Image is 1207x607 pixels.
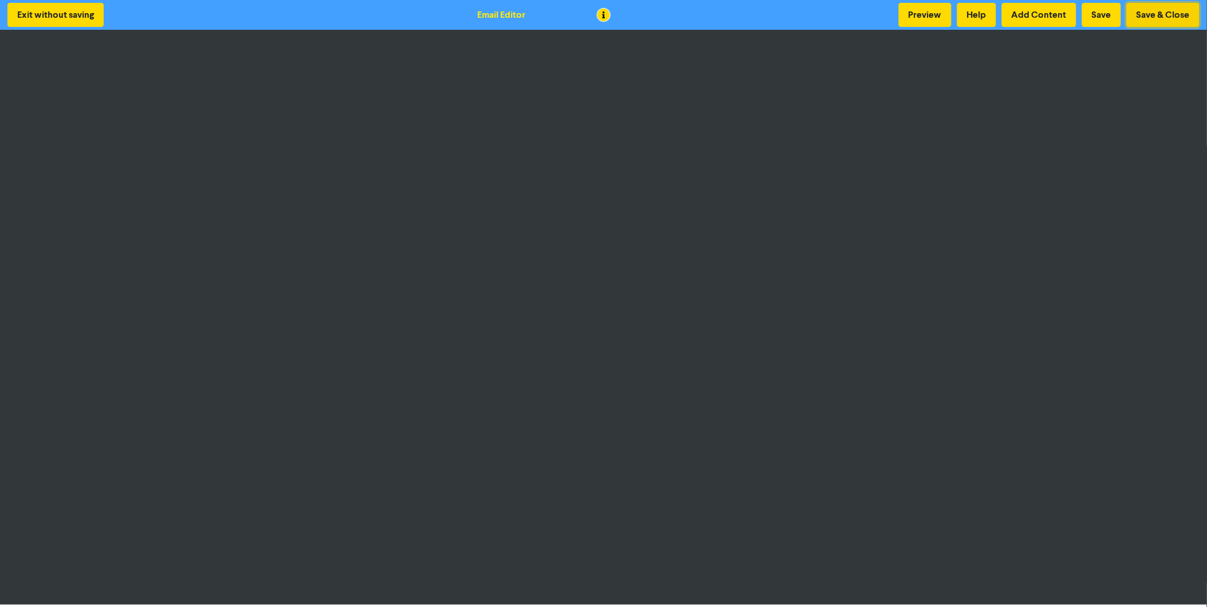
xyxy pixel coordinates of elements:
[1082,3,1121,27] button: Save
[1002,3,1076,27] button: Add Content
[7,3,104,27] button: Exit without saving
[1127,3,1200,27] button: Save & Close
[957,3,996,27] button: Help
[477,8,525,22] div: Email Editor
[899,3,952,27] button: Preview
